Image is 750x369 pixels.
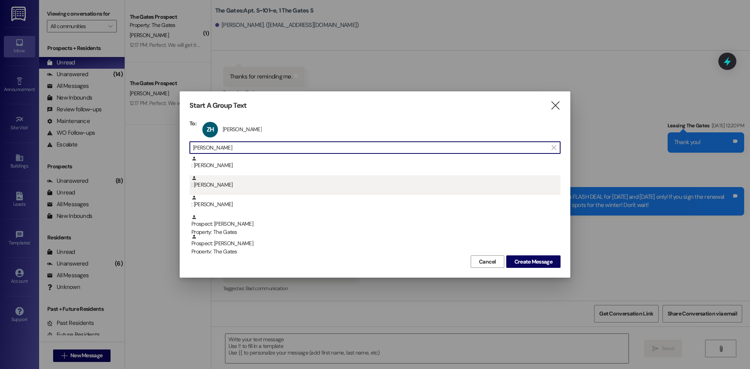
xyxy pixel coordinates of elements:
[223,126,262,133] div: [PERSON_NAME]
[506,255,561,268] button: Create Message
[189,175,561,195] div: : [PERSON_NAME]
[514,258,552,266] span: Create Message
[193,142,548,153] input: Search for any contact or apartment
[189,234,561,253] div: Prospect: [PERSON_NAME]Property: The Gates
[191,234,561,256] div: Prospect: [PERSON_NAME]
[207,125,214,134] span: ZH
[191,214,561,237] div: Prospect: [PERSON_NAME]
[191,195,561,209] div: : [PERSON_NAME]
[479,258,496,266] span: Cancel
[191,228,561,236] div: Property: The Gates
[189,195,561,214] div: : [PERSON_NAME]
[191,248,561,256] div: Property: The Gates
[471,255,504,268] button: Cancel
[189,120,196,127] h3: To:
[550,102,561,110] i: 
[189,156,561,175] div: : [PERSON_NAME]
[548,142,560,153] button: Clear text
[189,101,246,110] h3: Start A Group Text
[552,144,556,151] i: 
[191,156,561,169] div: : [PERSON_NAME]
[191,175,561,189] div: : [PERSON_NAME]
[189,214,561,234] div: Prospect: [PERSON_NAME]Property: The Gates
